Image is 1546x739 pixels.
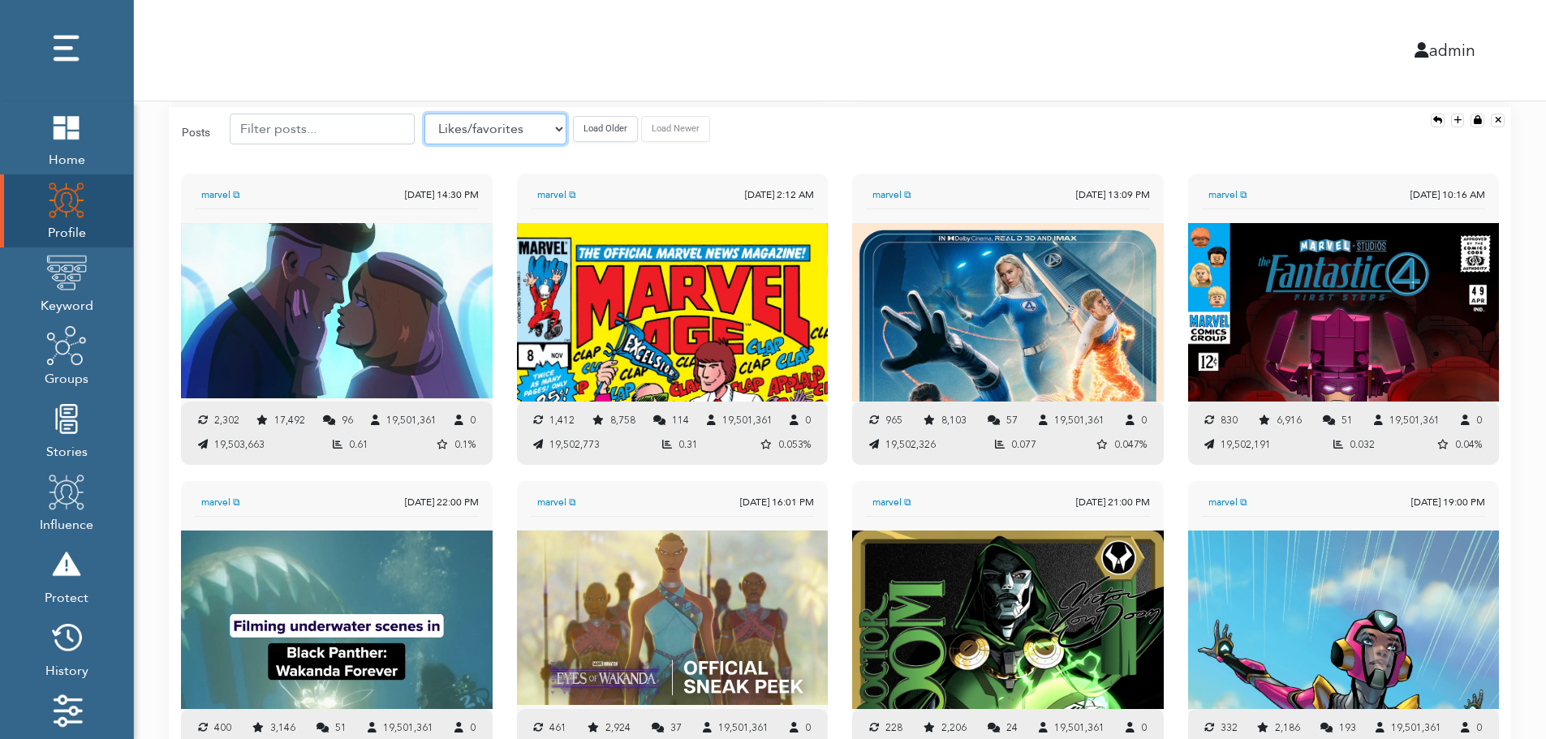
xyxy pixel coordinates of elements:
span: 0.077 [1011,438,1036,451]
span: marvel ⧉ [1208,495,1406,509]
div: [DATE] 22:00 PM [405,495,479,509]
div: Posts [182,124,210,140]
button: Load Newer [641,116,710,141]
div: [DATE] 14:30 PM [405,187,479,202]
div: [DATE] 10:16 AM [1410,187,1485,202]
span: Influence [40,512,93,535]
span: Stories [46,439,88,462]
span: 0 [470,721,476,734]
span: 37 [670,721,682,734]
span: 57 [1006,414,1018,427]
span: 19,501,361 [1054,414,1105,427]
div: [DATE] 19:00 PM [1411,495,1485,509]
input: Filter posts... [230,114,415,144]
span: 0.1% [454,438,476,451]
div: [DATE] 16:01 PM [740,495,814,509]
img: groups.png [46,325,87,366]
span: 0.31 [678,438,698,451]
span: 3,146 [270,721,295,734]
img: risk.png [46,544,87,585]
div: Lock [1471,114,1484,127]
span: 228 [885,721,902,734]
span: 19,502,191 [1221,438,1271,451]
span: 96 [342,414,353,427]
span: Groups [45,366,88,389]
span: 0 [1476,414,1482,427]
span: Profile [46,220,87,243]
div: [DATE] 13:09 PM [1076,187,1150,202]
span: 2,302 [214,414,239,427]
span: 0 [1476,721,1482,734]
div: [DATE] 21:00 PM [1076,495,1150,509]
div: Reset [1431,114,1445,127]
span: 0.04% [1455,438,1482,451]
span: 6,916 [1277,414,1302,427]
span: 24 [1006,721,1018,734]
span: 2,924 [605,721,631,734]
span: 19,501,361 [1054,721,1105,734]
span: 17,492 [274,414,305,427]
span: 400 [214,721,231,734]
img: home.png [46,106,87,147]
img: profile.png [46,179,87,220]
span: 19,502,326 [885,438,936,451]
img: settings.png [46,690,87,731]
img: stories.png [46,398,87,439]
span: 0 [805,414,811,427]
span: marvel ⧉ [537,187,739,202]
span: marvel ⧉ [201,187,398,202]
span: 51 [1341,414,1353,427]
img: dots.png [46,28,87,69]
div: Clone [1451,114,1465,127]
div: admin [805,38,1488,62]
span: marvel ⧉ [872,187,1070,202]
span: 1,412 [549,414,575,427]
span: marvel ⧉ [872,495,1070,509]
span: 19,501,361 [718,721,769,734]
span: 19,501,361 [1391,721,1441,734]
img: profile.png [46,471,87,512]
span: 0.047% [1114,438,1147,451]
span: 51 [335,721,347,734]
span: 0 [470,414,476,427]
span: 19,501,361 [722,414,773,427]
span: 830 [1221,414,1238,427]
span: 965 [885,414,902,427]
div: Remove [1491,114,1505,127]
span: Keyword [41,293,93,316]
span: Home [46,147,87,170]
span: 19,501,361 [383,721,433,734]
span: 332 [1221,721,1238,734]
span: 0 [805,721,811,734]
span: 461 [549,721,566,734]
span: 0 [1141,721,1147,734]
span: Protect [45,585,88,608]
span: 0 [1141,414,1147,427]
img: keyword.png [46,252,87,293]
span: 8,103 [941,414,967,427]
span: 0.61 [349,438,368,451]
span: 8,758 [610,414,635,427]
span: marvel ⧉ [537,495,734,509]
span: 2,186 [1275,721,1300,734]
span: 114 [672,414,689,427]
img: history.png [46,617,87,658]
span: 19,501,361 [386,414,437,427]
span: 19,503,663 [214,438,265,451]
div: [DATE] 2:12 AM [745,187,814,202]
span: 193 [1339,721,1356,734]
span: 2,206 [941,721,967,734]
span: marvel ⧉ [1208,187,1405,202]
span: 19,501,361 [1389,414,1440,427]
span: History [45,658,88,681]
span: 0.053% [778,438,811,451]
span: 0.032 [1350,438,1375,451]
span: marvel ⧉ [201,495,398,509]
span: 19,502,773 [549,438,600,451]
button: Load Older [573,116,638,141]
